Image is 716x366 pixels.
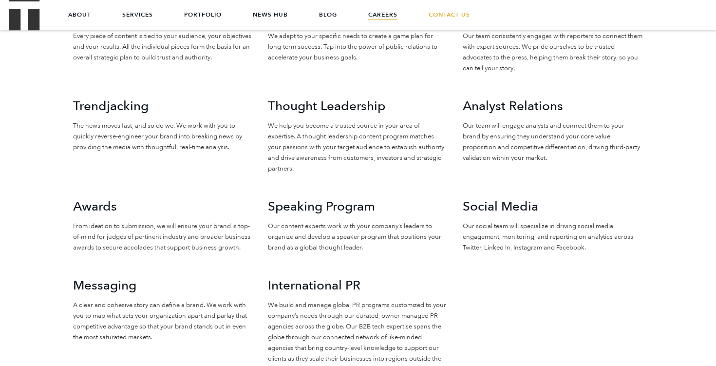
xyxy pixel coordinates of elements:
h2: International PR [268,277,448,294]
p: We adapt to your specific needs to create a game plan for long-term success. Tap into the power o... [268,31,448,63]
p: Our content experts work with your company’s leaders to organize and develop a speaker program th... [268,221,448,253]
p: Our team consistently engages with reporters to connect them with expert sources. We pride oursel... [463,31,643,74]
h2: Social Media [463,198,643,215]
h2: Awards [73,198,253,215]
h2: Thought Leadership [268,98,448,115]
p: A clear and cohesive story can define a brand. We work with you to map what sets your organizatio... [73,300,253,343]
p: We help you become a trusted source in your area of expertise. A thought leadership content progr... [268,120,448,174]
p: Our social team will specialize in driving social media engagement, monitoring, and reporting on ... [463,221,643,253]
h2: Trendjacking [73,98,253,115]
h2: Analyst Relations [463,98,643,115]
p: From ideation to submission, we will ensure your brand is top-of-mind for judges of pertinent ind... [73,221,253,253]
p: Our team will engage analysts and connect them to your brand by ensuring they understand your cor... [463,120,643,163]
h2: Speaking Program [268,198,448,215]
p: The news moves fast, and so do we. We work with you to quickly reverse-engineer your brand into b... [73,120,253,153]
p: Every piece of content is tied to your audience, your objectives and your results. All the indivi... [73,31,253,63]
h2: Messaging [73,277,253,294]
